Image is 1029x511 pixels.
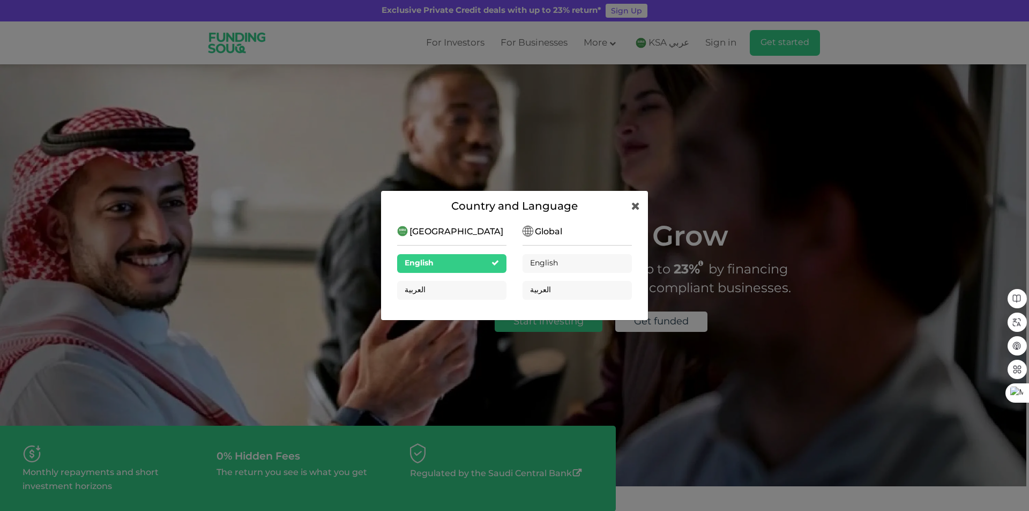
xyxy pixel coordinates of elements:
span: Global [535,226,562,239]
span: English [530,260,558,267]
span: العربية [530,286,551,294]
img: SA Flag [397,226,408,236]
span: [GEOGRAPHIC_DATA] [409,226,503,239]
img: SA Flag [523,226,533,236]
span: العربية [405,286,426,294]
span: English [405,260,434,267]
div: Country and Language [397,199,632,215]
